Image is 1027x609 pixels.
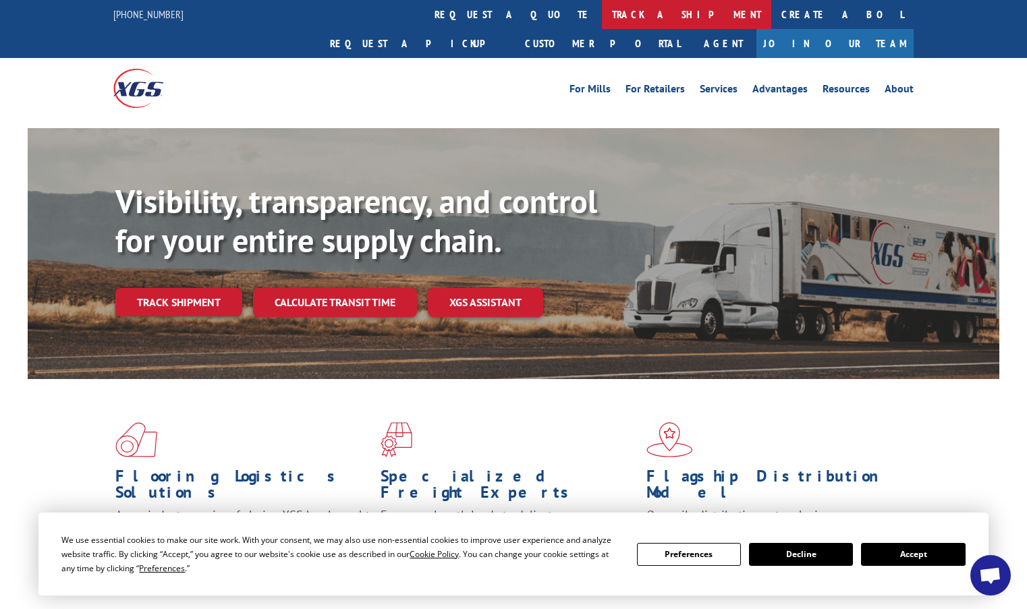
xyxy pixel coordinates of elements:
b: Visibility, transparency, and control for your entire supply chain. [115,180,597,261]
button: Preferences [637,543,741,566]
img: xgs-icon-total-supply-chain-intelligence-red [115,422,157,457]
a: Track shipment [115,288,242,316]
div: Cookie Consent Prompt [38,513,989,596]
span: Our agile distribution network gives you nationwide inventory management on demand. [646,507,895,539]
a: Request a pickup [320,29,515,58]
h1: Flagship Distribution Model [646,468,901,507]
p: From overlength loads to delicate cargo, our experienced staff knows the best way to move your fr... [381,507,636,567]
a: Calculate transit time [253,288,417,317]
a: About [885,84,914,98]
a: For Mills [570,84,611,98]
button: Decline [749,543,853,566]
span: Preferences [139,562,185,574]
a: Agent [690,29,756,58]
div: Open chat [970,555,1011,596]
a: Join Our Team [756,29,914,58]
a: Services [700,84,738,98]
h1: Specialized Freight Experts [381,468,636,507]
a: Advantages [752,84,808,98]
a: XGS ASSISTANT [428,288,543,317]
a: [PHONE_NUMBER] [113,7,184,21]
span: Cookie Policy [410,548,459,560]
a: Resources [823,84,870,98]
button: Accept [861,543,965,566]
div: We use essential cookies to make our site work. With your consent, we may also use non-essential ... [61,533,620,575]
img: xgs-icon-focused-on-flooring-red [381,422,412,457]
a: For Retailers [626,84,685,98]
h1: Flooring Logistics Solutions [115,468,370,507]
img: xgs-icon-flagship-distribution-model-red [646,422,693,457]
a: Customer Portal [515,29,690,58]
span: As an industry carrier of choice, XGS has brought innovation and dedication to flooring logistics... [115,507,370,555]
